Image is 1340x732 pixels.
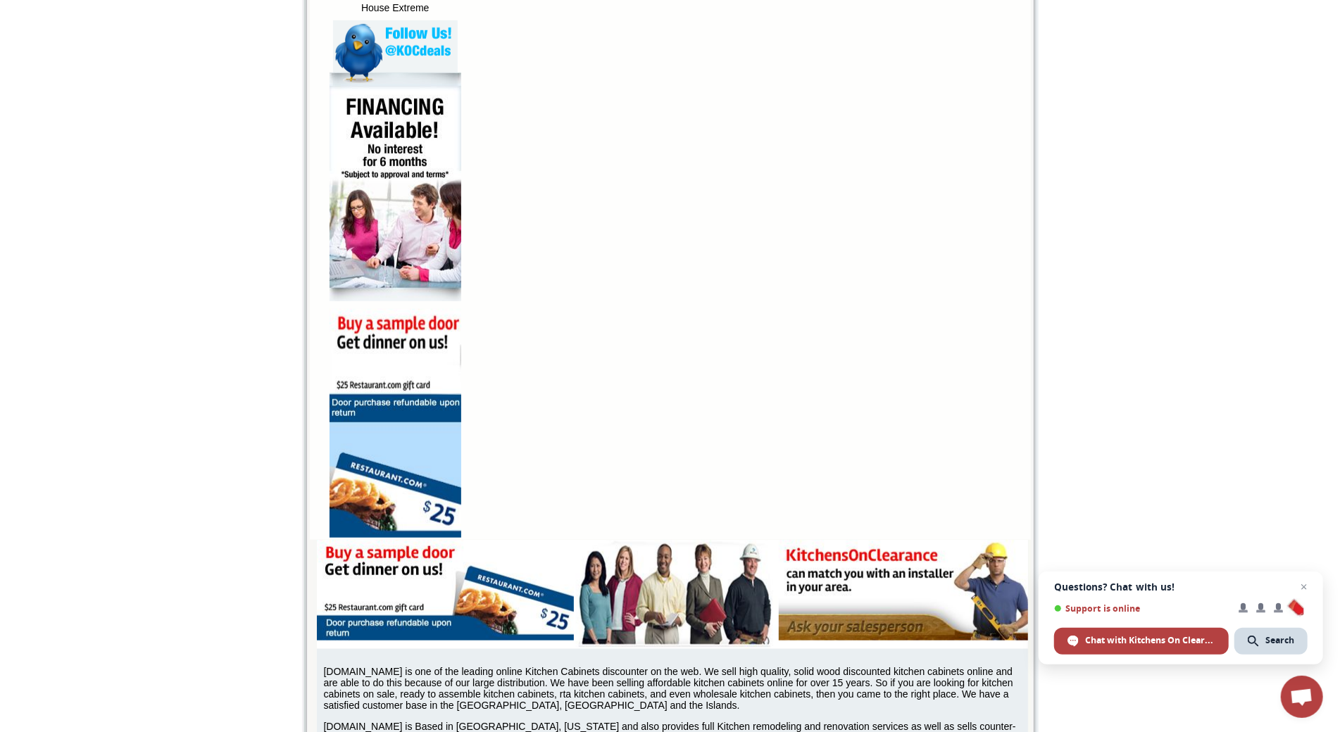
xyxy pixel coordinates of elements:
span: Close chat [1296,579,1313,595]
span: Support is online [1054,603,1229,614]
span: Questions? Chat with us! [1054,581,1308,593]
span: Search [1265,634,1294,647]
div: Search [1234,628,1308,655]
div: Chat with Kitchens On Clearance [1054,628,1229,655]
p: [DOMAIN_NAME] is one of the leading online Kitchen Cabinets discounter on the web. We sell high q... [324,666,1028,711]
div: Open chat [1281,676,1323,718]
span: Chat with Kitchens On Clearance [1085,634,1215,647]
